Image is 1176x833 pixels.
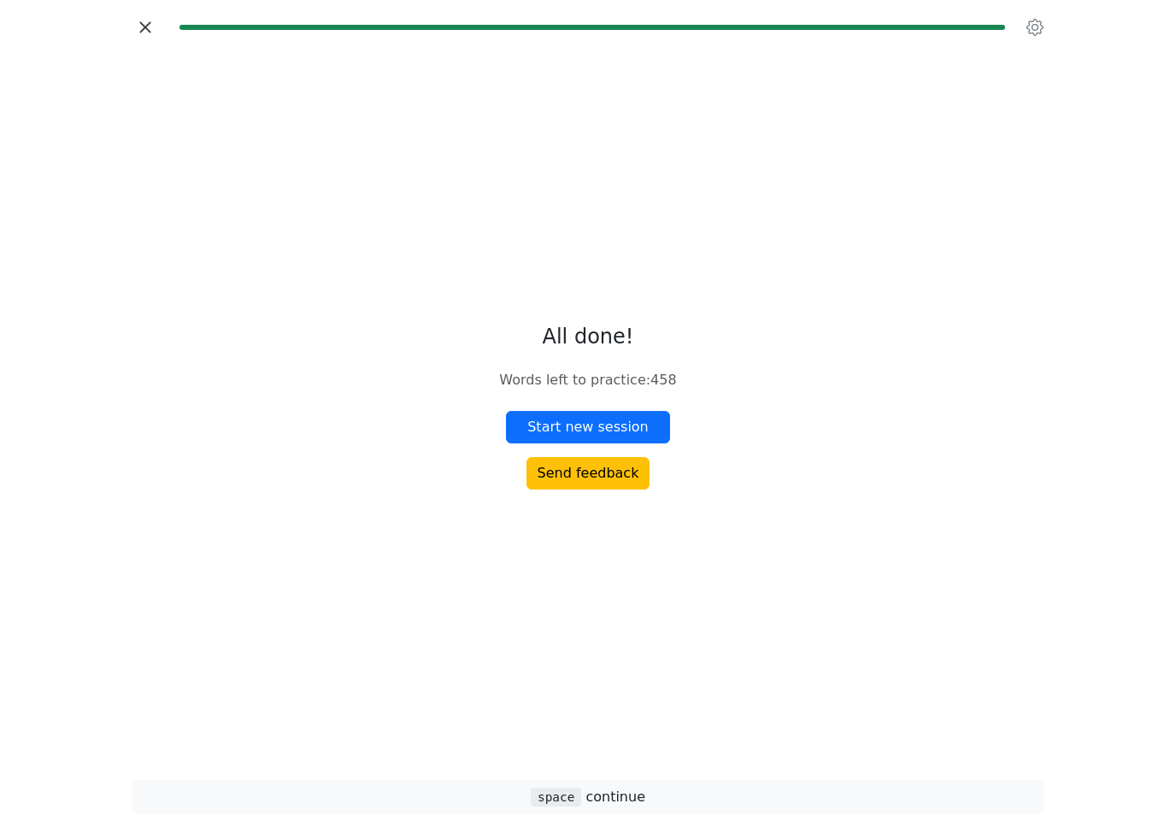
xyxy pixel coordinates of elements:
button: Send feedback [526,457,650,490]
h4: All done! [499,325,676,349]
p: Words left to practice : 458 [499,370,676,390]
span: continue [531,789,645,805]
button: Start new session [506,411,670,443]
span: space [531,788,581,807]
